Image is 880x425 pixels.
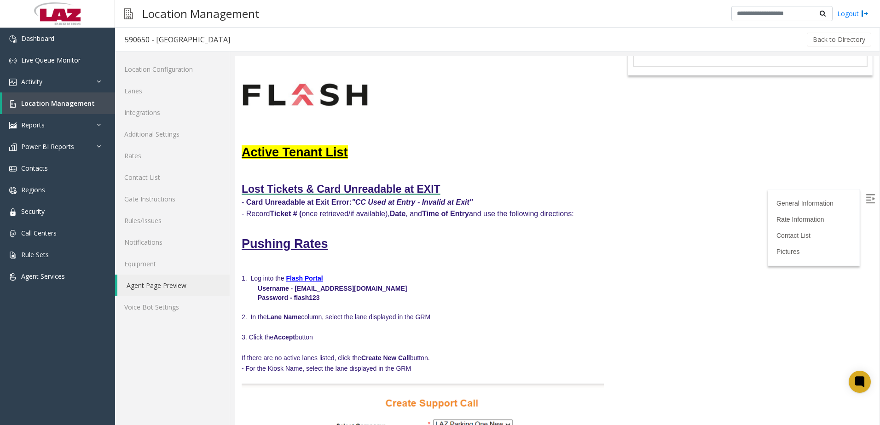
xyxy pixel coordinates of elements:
a: Active Tenant List [7,89,113,103]
img: 'icon' [9,122,17,129]
font: Lost Tickets & Card Unreadable at EXIT [7,127,206,139]
font: - Record once retrieved/if available), , and and use the following directions: [7,154,339,161]
span: Contacts [21,164,48,172]
a: Location Management [2,92,115,114]
span: Activity [21,77,42,86]
span: Rule Sets [21,250,49,259]
a: Logout [837,9,868,18]
font: 3. Click the button [7,277,78,285]
a: Lanes [115,80,230,102]
font: - Card Unreadable at Exit Error: [7,142,238,150]
span: Pushing Rates [7,181,93,195]
button: Back to Directory [807,33,871,46]
span: If there are no active lanes listed, click the button. [7,298,195,305]
i: "CC Used at Entry - Invalid at Exit" [117,142,238,150]
img: pageIcon [124,2,133,25]
img: 'icon' [9,144,17,151]
img: 'icon' [9,208,17,216]
img: Open/Close Sidebar Menu [631,138,640,147]
a: General Information [542,144,599,151]
span: Reports [21,121,45,129]
span: Agent Services [21,272,65,281]
img: logout [861,9,868,18]
a: Rates [115,145,230,167]
b: Date [155,154,171,161]
span: - For the Kiosk Name, select the lane displayed in the GRM [7,309,176,316]
a: Agent Page Preview [117,275,230,296]
a: Equipment [115,253,230,275]
span: Password - flash123 [23,238,85,245]
span: Security [21,207,45,216]
h3: Location Management [138,2,264,25]
a: Contact List [115,167,230,188]
span: Call Centers [21,229,57,237]
span: Username - [EMAIL_ADDRESS][DOMAIN_NAME] [23,229,172,236]
img: 'icon' [9,165,17,172]
b: Ticket # ( [35,154,67,161]
a: Location Configuration [115,58,230,80]
a: Rules/Issues [115,210,230,231]
a: Integrations [115,102,230,123]
a: Rate Information [542,160,590,167]
font: 1. Log into the [7,218,50,226]
img: 'icon' [9,35,17,43]
a: Voice Bot Settings [115,296,230,318]
img: 'icon' [9,79,17,86]
span: Power BI Reports [21,142,74,151]
a: Pictures [542,192,565,199]
span: Lane Name [32,257,66,264]
span: Live Queue Monitor [21,56,81,64]
span: Accept [39,277,60,285]
img: 'icon' [9,273,17,281]
img: 'icon' [9,57,17,64]
a: Flash Portal [52,218,88,226]
img: 'icon' [9,252,17,259]
a: Contact List [542,176,576,183]
span: Dashboard [21,34,54,43]
span: Regions [21,185,45,194]
a: Gate Instructions [115,188,230,210]
a: Additional Settings [115,123,230,145]
span: 2. In the column, select the lane displayed in the GRM [7,257,196,264]
a: Notifications [115,231,230,253]
b: Time of Entry [187,154,234,161]
img: 'icon' [9,100,17,108]
img: 'icon' [9,187,17,194]
div: 590650 - [GEOGRAPHIC_DATA] [125,34,230,46]
img: 'icon' [9,230,17,237]
span: Create New Call [127,298,175,305]
img: f77069bffe5e4fc484423de1054e666a.jpg [7,3,134,75]
span: Location Management [21,99,95,108]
